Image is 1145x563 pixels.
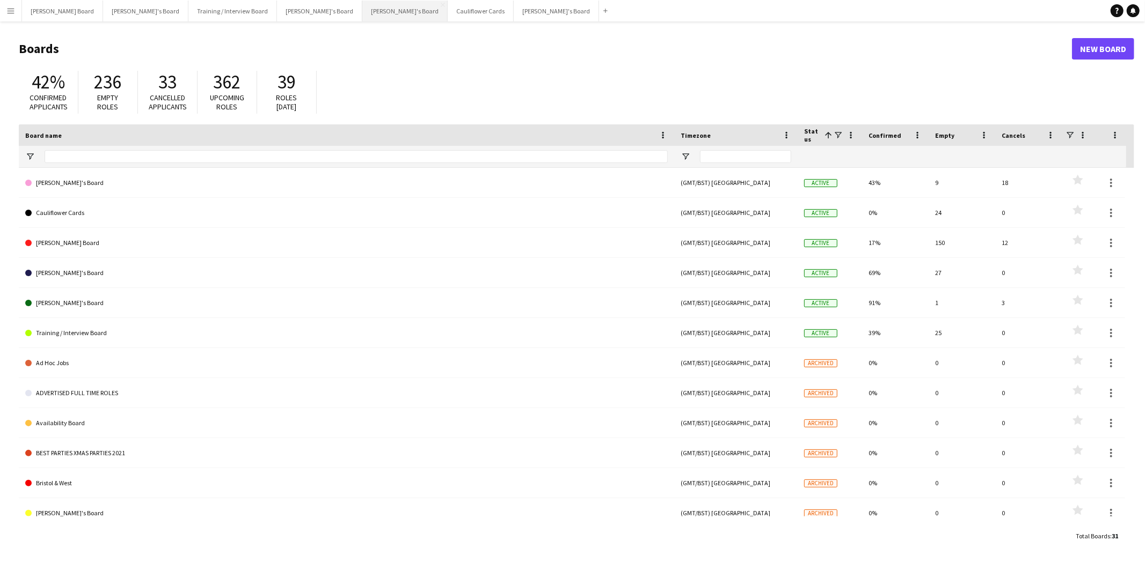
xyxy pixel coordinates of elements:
[700,150,791,163] input: Timezone Filter Input
[804,299,837,307] span: Active
[929,168,995,197] div: 9
[674,438,798,468] div: (GMT/BST) [GEOGRAPHIC_DATA]
[804,419,837,427] span: Archived
[277,1,362,21] button: [PERSON_NAME]'s Board
[862,258,929,287] div: 69%
[995,288,1062,317] div: 3
[25,318,668,348] a: Training / Interview Board
[862,228,929,257] div: 17%
[674,168,798,197] div: (GMT/BST) [GEOGRAPHIC_DATA]
[25,348,668,378] a: Ad Hoc Jobs
[32,70,65,94] span: 42%
[804,127,820,143] span: Status
[995,168,1062,197] div: 18
[1072,38,1134,60] a: New Board
[862,498,929,528] div: 0%
[995,498,1062,528] div: 0
[995,258,1062,287] div: 0
[929,378,995,408] div: 0
[94,70,122,94] span: 236
[804,479,837,487] span: Archived
[929,498,995,528] div: 0
[929,468,995,498] div: 0
[674,408,798,438] div: (GMT/BST) [GEOGRAPHIC_DATA]
[25,408,668,438] a: Availability Board
[1002,131,1025,139] span: Cancels
[995,468,1062,498] div: 0
[674,348,798,377] div: (GMT/BST) [GEOGRAPHIC_DATA]
[448,1,514,21] button: Cauliflower Cards
[995,228,1062,257] div: 12
[158,70,177,94] span: 33
[674,258,798,287] div: (GMT/BST) [GEOGRAPHIC_DATA]
[995,318,1062,347] div: 0
[1076,532,1110,540] span: Total Boards
[804,449,837,457] span: Archived
[19,41,1072,57] h1: Boards
[25,288,668,318] a: [PERSON_NAME]'s Board
[804,389,837,397] span: Archived
[804,329,837,337] span: Active
[25,438,668,468] a: BEST PARTIES XMAS PARTIES 2021
[804,209,837,217] span: Active
[929,228,995,257] div: 150
[804,269,837,277] span: Active
[25,131,62,139] span: Board name
[929,288,995,317] div: 1
[25,378,668,408] a: ADVERTISED FULL TIME ROLES
[1076,525,1118,546] div: :
[862,168,929,197] div: 43%
[25,198,668,228] a: Cauliflower Cards
[188,1,277,21] button: Training / Interview Board
[25,498,668,528] a: [PERSON_NAME]'s Board
[674,498,798,528] div: (GMT/BST) [GEOGRAPHIC_DATA]
[674,198,798,227] div: (GMT/BST) [GEOGRAPHIC_DATA]
[674,318,798,347] div: (GMT/BST) [GEOGRAPHIC_DATA]
[674,378,798,408] div: (GMT/BST) [GEOGRAPHIC_DATA]
[681,152,690,161] button: Open Filter Menu
[804,509,837,517] span: Archived
[1112,532,1118,540] span: 31
[929,258,995,287] div: 27
[25,168,668,198] a: [PERSON_NAME]'s Board
[862,378,929,408] div: 0%
[25,152,35,161] button: Open Filter Menu
[214,70,241,94] span: 362
[995,438,1062,468] div: 0
[862,198,929,227] div: 0%
[862,318,929,347] div: 39%
[929,198,995,227] div: 24
[25,258,668,288] a: [PERSON_NAME]'s Board
[674,288,798,317] div: (GMT/BST) [GEOGRAPHIC_DATA]
[804,239,837,247] span: Active
[210,93,244,112] span: Upcoming roles
[149,93,187,112] span: Cancelled applicants
[929,408,995,438] div: 0
[929,318,995,347] div: 25
[362,1,448,21] button: [PERSON_NAME]'s Board
[804,179,837,187] span: Active
[25,468,668,498] a: Bristol & West
[862,348,929,377] div: 0%
[869,131,901,139] span: Confirmed
[862,408,929,438] div: 0%
[30,93,68,112] span: Confirmed applicants
[674,228,798,257] div: (GMT/BST) [GEOGRAPHIC_DATA]
[862,438,929,468] div: 0%
[929,348,995,377] div: 0
[935,131,954,139] span: Empty
[929,438,995,468] div: 0
[995,408,1062,438] div: 0
[995,348,1062,377] div: 0
[276,93,297,112] span: Roles [DATE]
[278,70,296,94] span: 39
[862,288,929,317] div: 91%
[45,150,668,163] input: Board name Filter Input
[25,228,668,258] a: [PERSON_NAME] Board
[103,1,188,21] button: [PERSON_NAME]'s Board
[804,359,837,367] span: Archived
[995,198,1062,227] div: 0
[22,1,103,21] button: [PERSON_NAME] Board
[995,378,1062,408] div: 0
[98,93,119,112] span: Empty roles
